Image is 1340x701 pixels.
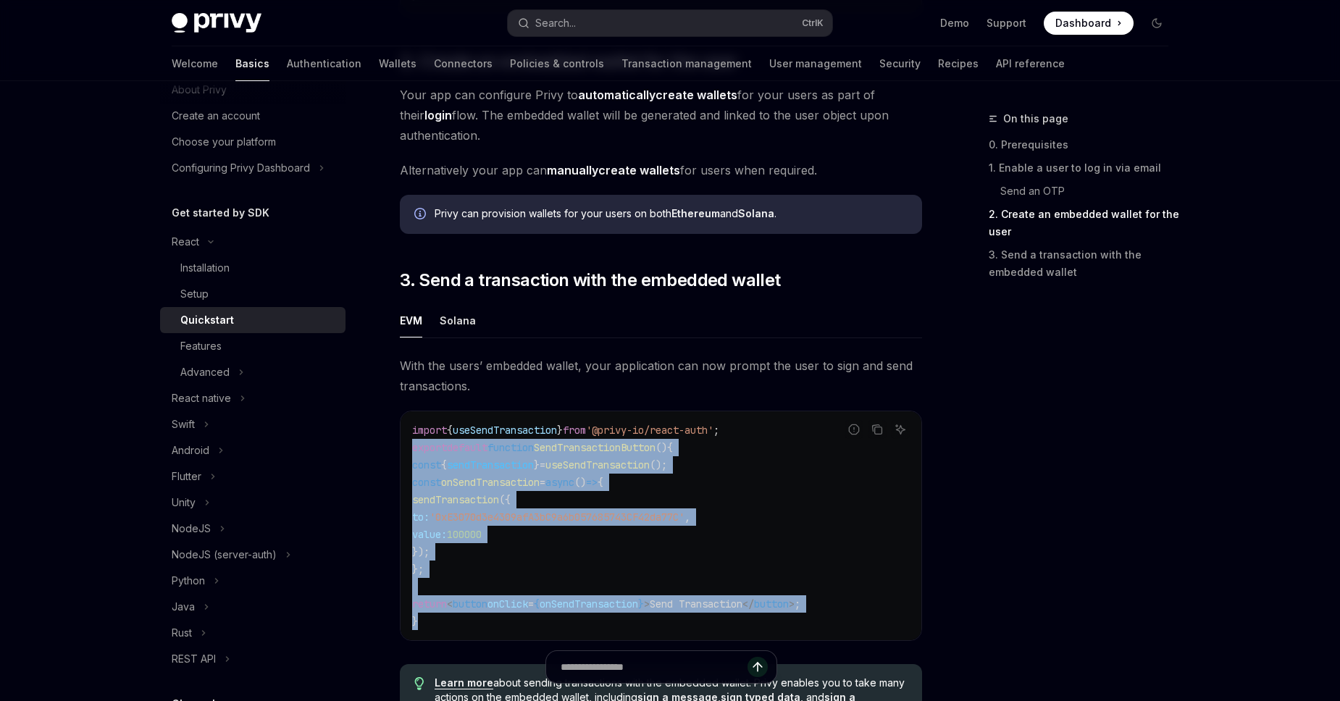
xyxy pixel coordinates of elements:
span: onClick [487,597,528,610]
a: Recipes [938,46,979,81]
div: Features [180,337,222,355]
span: < [447,597,453,610]
span: , [684,511,690,524]
span: const [412,476,441,489]
button: Report incorrect code [845,420,863,439]
span: = [540,476,545,489]
div: Java [172,598,195,616]
a: 0. Prerequisites [989,133,1180,156]
span: button [453,597,487,610]
span: { [598,476,603,489]
button: Toggle Swift section [160,411,346,437]
div: Flutter [172,468,201,485]
div: Privy can provision wallets for your users on both and . [435,206,908,222]
svg: Info [414,208,429,222]
div: Swift [172,416,195,433]
span: useSendTransaction [545,458,650,471]
button: Toggle NodeJS (server-auth) section [160,542,346,568]
span: } [557,424,563,437]
span: => [586,476,598,489]
div: Search... [535,14,576,32]
span: Alternatively your app can for users when required. [400,160,922,180]
button: Copy the contents from the code block [868,420,887,439]
div: React native [172,390,231,407]
span: > [644,597,650,610]
strong: manually [547,163,598,177]
span: '@privy-io/react-auth' [586,424,713,437]
button: Send message [748,657,768,677]
strong: Ethereum [671,207,720,219]
a: 3. Send a transaction with the embedded wallet [989,243,1180,284]
button: Toggle Python section [160,568,346,594]
span: SendTransactionButton [534,441,656,454]
button: Toggle React section [160,229,346,255]
span: async [545,476,574,489]
a: Choose your platform [160,129,346,155]
a: Send an OTP [989,180,1180,203]
button: Toggle React native section [160,385,346,411]
span: to: [412,511,430,524]
span: </ [742,597,754,610]
button: Toggle NodeJS section [160,516,346,542]
span: () [656,441,667,454]
span: > [789,597,795,610]
a: 2. Create an embedded wallet for the user [989,203,1180,243]
span: = [540,458,545,471]
a: Authentication [287,46,361,81]
button: Toggle REST API section [160,646,346,672]
button: Toggle Advanced section [160,359,346,385]
span: onSendTransaction [441,476,540,489]
a: Quickstart [160,307,346,333]
a: Basics [235,46,269,81]
img: dark logo [172,13,261,33]
span: '0xE3070d3e4309afA3bC9a6b057685743CF42da77C' [430,511,684,524]
span: ({ [499,493,511,506]
button: Open search [508,10,832,36]
strong: login [424,108,452,122]
div: Configuring Privy Dashboard [172,159,310,177]
a: Connectors [434,46,493,81]
a: Features [160,333,346,359]
span: function [487,441,534,454]
div: Installation [180,259,230,277]
button: Toggle Unity section [160,490,346,516]
button: Toggle dark mode [1145,12,1168,35]
span: } [638,597,644,610]
div: NodeJS [172,520,211,537]
a: Support [987,16,1026,30]
a: 1. Enable a user to log in via email [989,156,1180,180]
a: User management [769,46,862,81]
span: 100000 [447,528,482,541]
span: Your app can configure Privy to for your users as part of their flow. The embedded wallet will be... [400,85,922,146]
div: Quickstart [180,311,234,329]
a: Welcome [172,46,218,81]
span: { [447,424,453,437]
span: 3. Send a transaction with the embedded wallet [400,269,780,292]
span: With the users’ embedded wallet, your application can now prompt the user to sign and send transa... [400,356,922,396]
span: useSendTransaction [453,424,557,437]
a: Policies & controls [510,46,604,81]
h5: Get started by SDK [172,204,269,222]
button: EVM [400,303,422,337]
span: return [412,597,447,610]
span: sendTransaction [412,493,499,506]
span: } [412,615,418,628]
span: { [441,458,447,471]
span: export [412,441,447,454]
span: = [528,597,534,610]
span: () [574,476,586,489]
span: value: [412,528,447,541]
span: sendTransaction [447,458,534,471]
span: Ctrl K [802,17,824,29]
a: automaticallycreate wallets [578,88,737,103]
span: Send Transaction [650,597,742,610]
span: (); [650,458,667,471]
div: NodeJS (server-auth) [172,546,277,563]
span: from [563,424,586,437]
strong: automatically [578,88,656,102]
span: import [412,424,447,437]
div: Choose your platform [172,133,276,151]
div: React [172,233,199,251]
a: Demo [940,16,969,30]
a: Setup [160,281,346,307]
